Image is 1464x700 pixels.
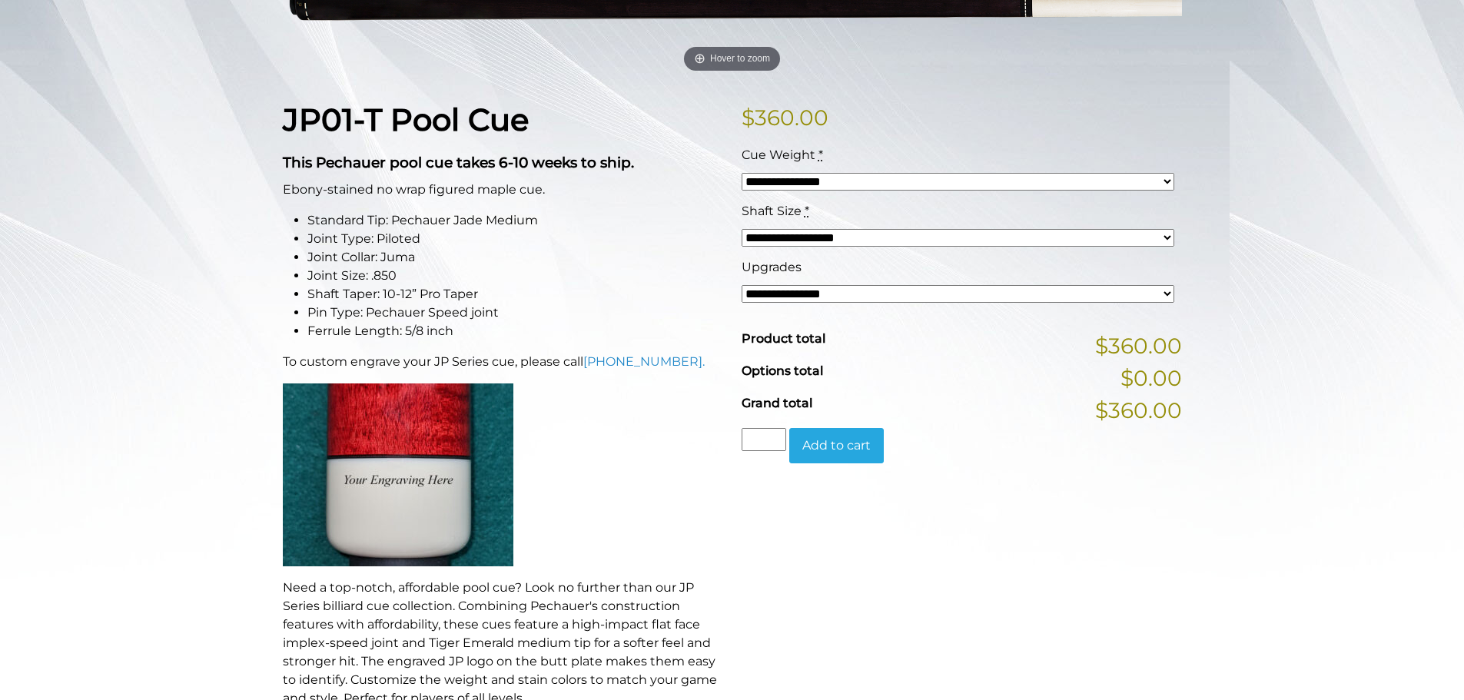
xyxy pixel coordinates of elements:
[283,383,513,566] img: An image of a cue butt with the words "YOUR ENGRAVING HERE".
[742,105,828,131] bdi: 360.00
[283,101,529,138] strong: JP01-T Pool Cue
[805,204,809,218] abbr: required
[742,148,815,162] span: Cue Weight
[283,353,723,371] p: To custom engrave your JP Series cue, please call
[1095,394,1182,426] span: $360.00
[742,331,825,346] span: Product total
[742,363,823,378] span: Options total
[1120,362,1182,394] span: $0.00
[307,230,723,248] li: Joint Type: Piloted
[283,154,634,171] strong: This Pechauer pool cue takes 6-10 weeks to ship.
[1095,330,1182,362] span: $360.00
[742,396,812,410] span: Grand total
[583,354,705,369] a: [PHONE_NUMBER].
[742,204,802,218] span: Shaft Size
[307,322,723,340] li: Ferrule Length: 5/8 inch
[789,428,884,463] button: Add to cart
[818,148,823,162] abbr: required
[742,105,755,131] span: $
[742,260,802,274] span: Upgrades
[307,211,723,230] li: Standard Tip: Pechauer Jade Medium
[742,428,786,451] input: Product quantity
[307,285,723,304] li: Shaft Taper: 10-12” Pro Taper
[283,181,723,199] p: Ebony-stained no wrap figured maple cue.
[307,248,723,267] li: Joint Collar: Juma
[307,267,723,285] li: Joint Size: .850
[307,304,723,322] li: Pin Type: Pechauer Speed joint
